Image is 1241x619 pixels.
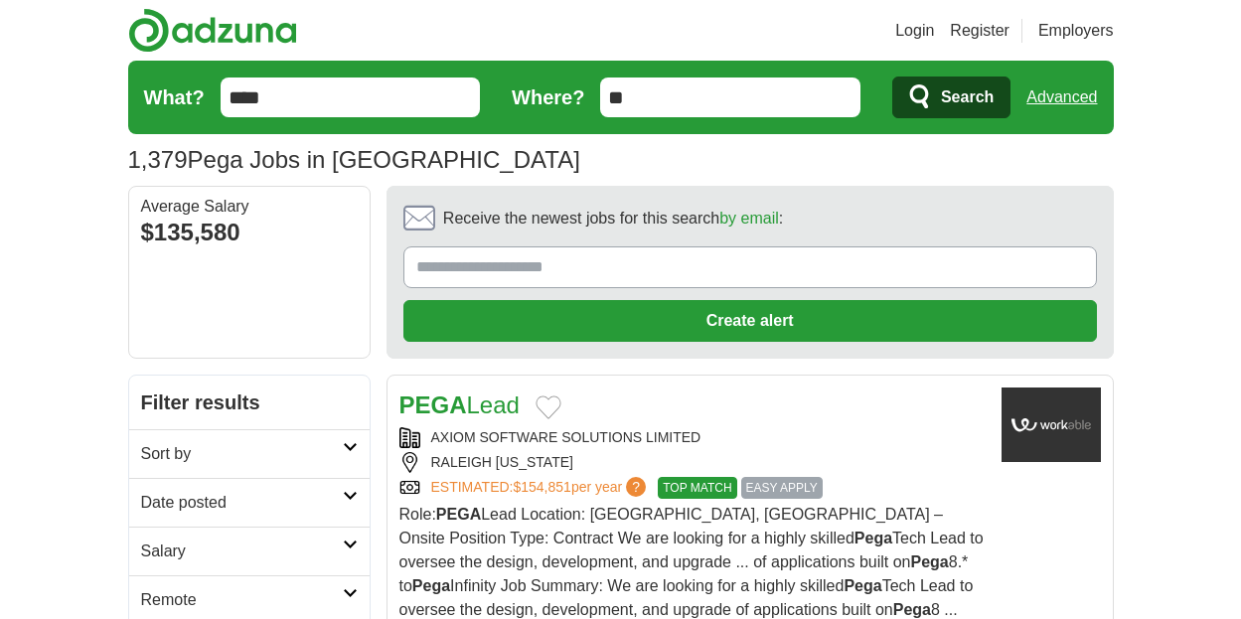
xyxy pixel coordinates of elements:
label: What? [144,82,205,112]
span: Role: Lead Location: [GEOGRAPHIC_DATA], [GEOGRAPHIC_DATA] – Onsite Position Type: Contract We are... [399,506,984,618]
span: $154,851 [513,479,570,495]
strong: Pega [412,577,450,594]
h2: Date posted [141,491,343,515]
button: Search [892,77,1010,118]
img: Adzuna logo [128,8,297,53]
a: Advanced [1026,77,1097,117]
strong: Pega [893,601,931,618]
h2: Salary [141,540,343,563]
div: RALEIGH [US_STATE] [399,452,986,473]
strong: Pega [911,553,949,570]
a: Sort by [129,429,370,478]
span: TOP MATCH [658,477,736,499]
img: Company logo [1002,387,1101,462]
h2: Remote [141,588,343,612]
a: Date posted [129,478,370,527]
h2: Sort by [141,442,343,466]
div: AXIOM SOFTWARE SOLUTIONS LIMITED [399,427,986,448]
strong: PEGA [399,391,467,418]
a: Employers [1038,19,1114,43]
span: ? [626,477,646,497]
span: 1,379 [128,142,188,178]
button: Create alert [403,300,1097,342]
a: Login [895,19,934,43]
a: Salary [129,527,370,575]
strong: Pega [854,530,892,546]
h1: Pega Jobs in [GEOGRAPHIC_DATA] [128,146,580,173]
strong: PEGA [436,506,481,523]
strong: Pega [844,577,881,594]
a: by email [719,210,779,227]
div: $135,580 [141,215,358,250]
button: Add to favorite jobs [536,395,561,419]
span: Search [941,77,994,117]
a: ESTIMATED:$154,851per year? [431,477,651,499]
span: Receive the newest jobs for this search : [443,207,783,231]
a: PEGALead [399,391,520,418]
div: Average Salary [141,199,358,215]
label: Where? [512,82,584,112]
h2: Filter results [129,376,370,429]
a: Register [950,19,1009,43]
span: EASY APPLY [741,477,823,499]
